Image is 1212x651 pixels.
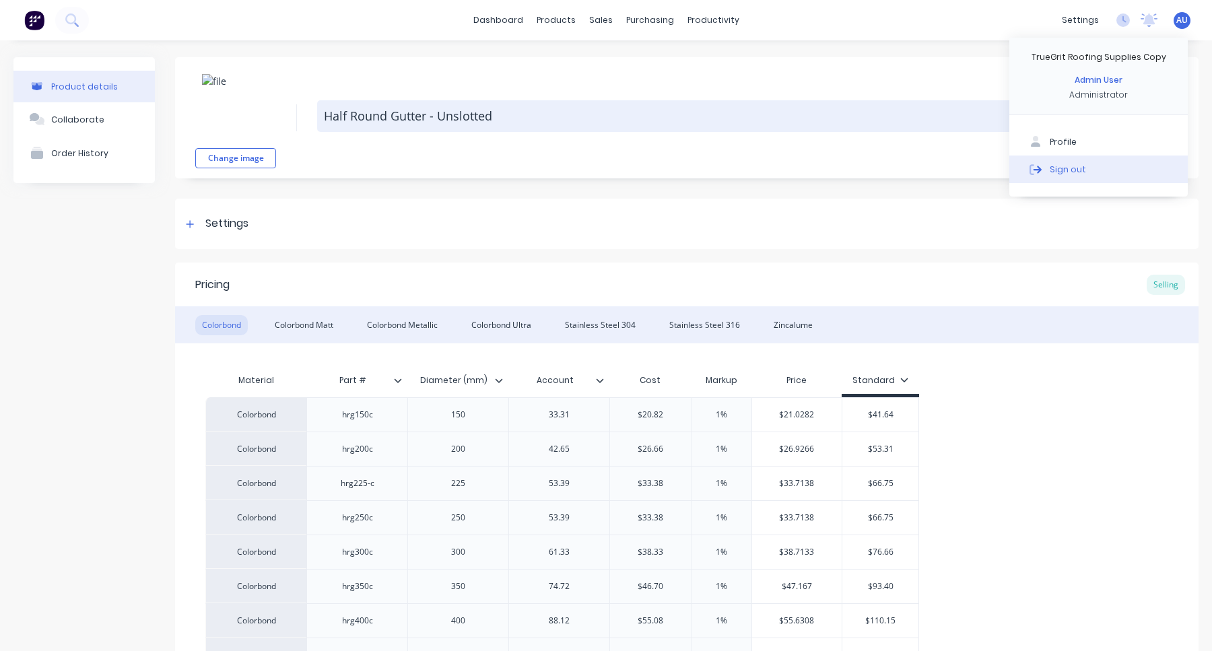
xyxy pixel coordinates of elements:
div: Markup [692,367,751,394]
div: $66.75 [842,467,918,500]
div: Colorbond Metallic [360,315,444,335]
div: $55.6308 [752,604,842,638]
div: 33.31 [526,406,593,423]
div: Cost [609,367,692,394]
span: AU [1176,14,1188,26]
textarea: Half Round Gutter - Unslotted [317,100,1104,132]
div: Part # [306,364,399,397]
div: Zincalume [767,315,819,335]
div: Account [508,367,609,394]
div: hrg300c [324,543,391,561]
div: 150 [425,406,492,423]
img: file [202,74,269,141]
div: Pricing [195,277,230,293]
div: $20.82 [610,398,692,432]
button: Change image [195,148,276,168]
div: Stainless Steel 304 [558,315,642,335]
div: 61.33 [526,543,593,561]
div: settings [1055,10,1106,30]
div: 42.65 [526,440,593,458]
div: $46.70 [610,570,692,603]
div: sales [582,10,619,30]
div: hrg200c [324,440,391,458]
button: Product details [13,71,155,102]
div: $76.66 [842,535,918,569]
button: Order History [13,136,155,170]
div: $47.167 [752,570,842,603]
div: $33.38 [610,501,692,535]
div: 1% [688,604,755,638]
div: Stainless Steel 316 [663,315,747,335]
div: Colorbond [205,500,306,535]
div: $66.75 [842,501,918,535]
div: Colorbondhrg350c35074.72$46.701%$47.167$93.40 [205,569,919,603]
div: 1% [688,398,755,432]
div: Part # [306,367,407,394]
div: 88.12 [526,612,593,629]
div: $110.15 [842,604,918,638]
div: Colorbondhrg300c30061.33$38.331%$38.7133$76.66 [205,535,919,569]
button: Collaborate [13,102,155,136]
div: 250 [425,509,492,526]
div: fileChange image [195,67,276,168]
div: 400 [425,612,492,629]
div: Colorbondhrg200c20042.65$26.661%$26.9266$53.31 [205,432,919,466]
div: $26.9266 [752,432,842,466]
div: Colorbond Ultra [465,315,538,335]
div: Colorbondhrg150c15033.31$20.821%$21.0282$41.64 [205,397,919,432]
div: Diameter (mm) [407,367,508,394]
div: 74.72 [526,578,593,595]
div: $26.66 [610,432,692,466]
div: Standard [852,374,908,386]
div: Colorbondhrg400c40088.12$55.081%$55.6308$110.15 [205,603,919,638]
div: $33.7138 [752,501,842,535]
div: hrg225-c [324,475,391,492]
div: 1% [688,467,755,500]
div: Colorbond [205,432,306,466]
div: 225 [425,475,492,492]
img: Factory [24,10,44,30]
div: $93.40 [842,570,918,603]
div: Order History [51,148,108,158]
div: $38.7133 [752,535,842,569]
div: Administrator [1069,89,1128,101]
div: Diameter (mm) [407,364,500,397]
div: products [530,10,582,30]
div: Colorbondhrg250c25053.39$33.381%$33.7138$66.75 [205,500,919,535]
div: Product details [51,81,118,92]
div: hrg250c [324,509,391,526]
div: $33.38 [610,467,692,500]
div: 350 [425,578,492,595]
div: Colorbondhrg225-c22553.39$33.381%$33.7138$66.75 [205,466,919,500]
div: Colorbond [205,535,306,569]
div: Profile [1050,136,1077,148]
div: Colorbond [195,315,248,335]
div: 1% [688,501,755,535]
div: 1% [688,535,755,569]
div: $33.7138 [752,467,842,500]
div: productivity [681,10,746,30]
div: Material [205,367,306,394]
div: Price [751,367,842,394]
div: Collaborate [51,114,104,125]
div: 53.39 [526,509,593,526]
div: TrueGrit Roofing Supplies Copy [1032,51,1166,63]
div: hrg150c [324,406,391,423]
div: Settings [205,215,248,232]
button: Sign out [1009,156,1188,182]
div: Colorbond [205,466,306,500]
div: 200 [425,440,492,458]
div: 300 [425,543,492,561]
div: 1% [688,570,755,603]
div: Colorbond [205,397,306,432]
div: 1% [688,432,755,466]
div: $38.33 [610,535,692,569]
div: 53.39 [526,475,593,492]
div: Account [508,364,601,397]
div: $21.0282 [752,398,842,432]
div: $55.08 [610,604,692,638]
div: $41.64 [842,398,918,432]
div: purchasing [619,10,681,30]
button: Profile [1009,129,1188,156]
div: Sign out [1050,163,1086,175]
